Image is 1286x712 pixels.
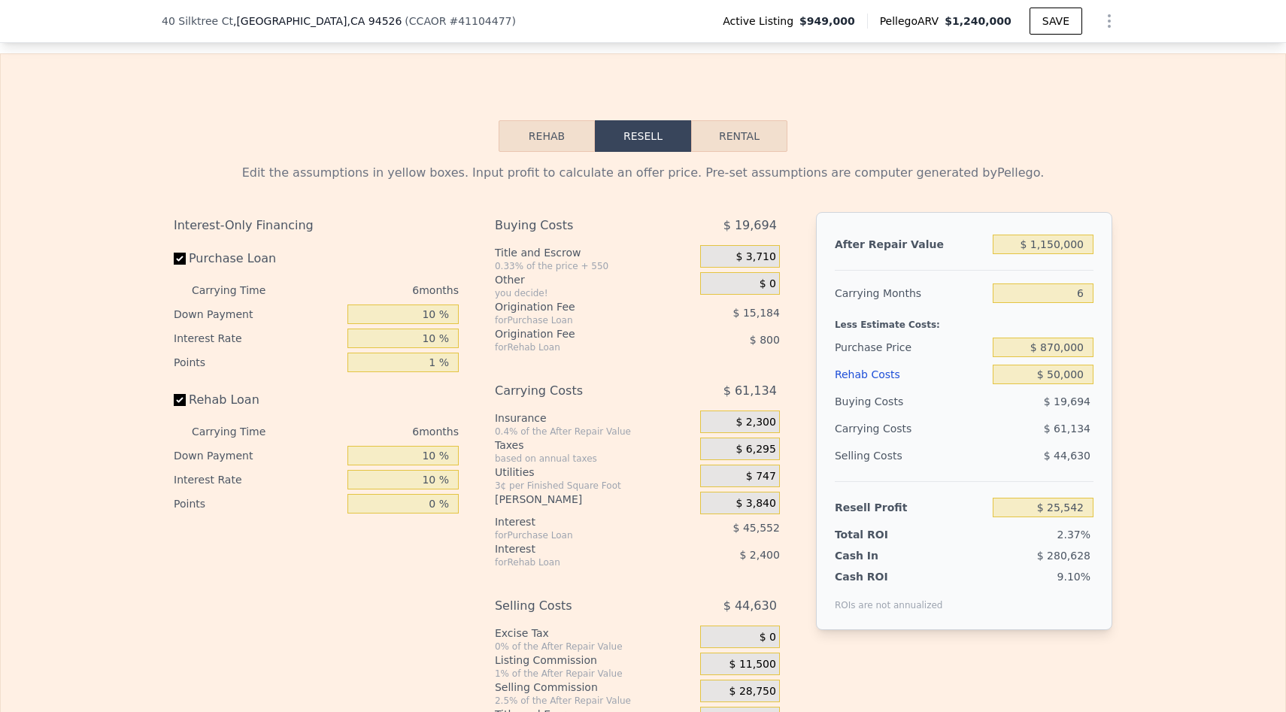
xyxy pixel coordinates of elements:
span: $ 44,630 [723,592,777,620]
div: you decide! [495,287,694,299]
div: Insurance [495,411,694,426]
span: Active Listing [723,14,799,29]
input: Purchase Loan [174,253,186,265]
div: Interest-Only Financing [174,212,459,239]
div: After Repair Value [835,231,987,258]
span: , CA 94526 [347,15,402,27]
div: Title and Escrow [495,245,694,260]
span: Pellego ARV [880,14,945,29]
div: Origination Fee [495,326,663,341]
div: Selling Costs [835,442,987,469]
div: Buying Costs [835,388,987,415]
div: ( ) [405,14,516,29]
div: 0% of the After Repair Value [495,641,694,653]
div: for Rehab Loan [495,556,663,568]
button: Resell [595,120,691,152]
div: Carrying Time [192,420,290,444]
div: Down Payment [174,302,341,326]
span: $ 0 [760,277,776,291]
span: $ 15,184 [733,307,780,319]
div: Selling Costs [495,592,663,620]
div: Cash ROI [835,569,943,584]
div: based on annual taxes [495,453,694,465]
span: $ 44,630 [1044,450,1090,462]
div: Resell Profit [835,494,987,521]
div: Selling Commission [495,680,694,695]
div: 0.4% of the After Repair Value [495,426,694,438]
button: Show Options [1094,6,1124,36]
div: Carrying Costs [495,377,663,404]
span: $ 61,134 [723,377,777,404]
div: Taxes [495,438,694,453]
div: for Rehab Loan [495,341,663,353]
span: $949,000 [799,14,855,29]
span: $ 3,840 [736,497,775,511]
div: 3¢ per Finished Square Foot [495,480,694,492]
div: Less Estimate Costs: [835,307,1093,334]
span: $ 6,295 [736,443,775,456]
div: for Purchase Loan [495,314,663,326]
div: Interest Rate [174,326,341,350]
div: Rehab Costs [835,361,987,388]
span: CCAOR [409,15,447,27]
div: Cash In [835,548,929,563]
span: $ 28,750 [729,685,776,698]
span: 2.37% [1057,529,1090,541]
button: SAVE [1030,8,1082,35]
span: , [GEOGRAPHIC_DATA] [233,14,402,29]
div: Interest Rate [174,468,341,492]
span: $ 2,400 [739,549,779,561]
div: Edit the assumptions in yellow boxes. Input profit to calculate an offer price. Pre-set assumptio... [174,164,1112,182]
span: $ 19,694 [723,212,777,239]
span: $ 3,710 [736,250,775,264]
div: Origination Fee [495,299,663,314]
div: Utilities [495,465,694,480]
div: Listing Commission [495,653,694,668]
span: $1,240,000 [945,15,1012,27]
div: Carrying Time [192,278,290,302]
button: Rehab [499,120,595,152]
div: Points [174,492,341,516]
span: $ 2,300 [736,416,775,429]
span: 40 Silktree Ct [162,14,233,29]
input: Rehab Loan [174,394,186,406]
div: Points [174,350,341,374]
span: $ 45,552 [733,522,780,534]
span: $ 19,694 [1044,395,1090,408]
div: Total ROI [835,527,929,542]
div: 6 months [296,278,459,302]
div: 1% of the After Repair Value [495,668,694,680]
div: Down Payment [174,444,341,468]
span: # 41104477 [449,15,511,27]
div: Purchase Price [835,334,987,361]
span: $ 800 [750,334,780,346]
div: Interest [495,541,663,556]
span: $ 280,628 [1037,550,1090,562]
div: Carrying Costs [835,415,929,442]
span: $ 747 [746,470,776,483]
div: [PERSON_NAME] [495,492,694,507]
div: Excise Tax [495,626,694,641]
div: 2.5% of the After Repair Value [495,695,694,707]
label: Rehab Loan [174,386,341,414]
span: 9.10% [1057,571,1090,583]
span: $ 11,500 [729,658,776,671]
span: $ 0 [760,631,776,644]
div: ROIs are not annualized [835,584,943,611]
button: Rental [691,120,787,152]
div: Carrying Months [835,280,987,307]
div: 6 months [296,420,459,444]
div: Interest [495,514,663,529]
span: $ 61,134 [1044,423,1090,435]
div: 0.33% of the price + 550 [495,260,694,272]
div: Other [495,272,694,287]
div: Buying Costs [495,212,663,239]
label: Purchase Loan [174,245,341,272]
div: for Purchase Loan [495,529,663,541]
